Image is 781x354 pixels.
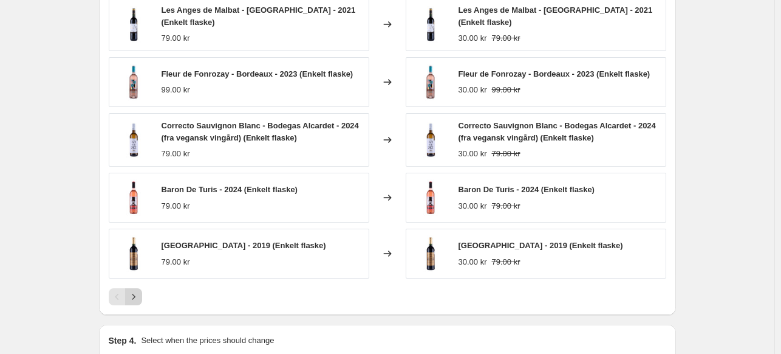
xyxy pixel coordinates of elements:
[412,179,449,216] img: BaronDeTuris_2024_vh0142_80x.jpg
[162,185,298,194] span: Baron De Turis - 2024 (Enkelt flaske)
[162,84,190,96] div: 99.00 kr
[162,121,359,142] span: Correcto Sauvignon Blanc - Bodegas Alcardet - 2024 (fra vegansk vingård) (Enkelt flaske)
[491,256,520,268] strike: 79.00 kr
[162,256,190,268] div: 79.00 kr
[459,5,653,27] span: Les Anges de Malbat - [GEOGRAPHIC_DATA] - 2021 (Enkelt flaske)
[162,32,190,44] div: 79.00 kr
[162,200,190,212] div: 79.00 kr
[109,288,142,305] nav: Pagination
[141,335,274,347] p: Select when the prices should change
[109,335,137,347] h2: Step 4.
[412,122,449,158] img: CorrectoSauvignonBlanc-BodegasAlcardet-2023_fraveganskvingaard__vh0173_80x.jpg
[459,84,487,96] div: 30.00 kr
[491,84,520,96] strike: 99.00 kr
[115,122,152,158] img: CorrectoSauvignonBlanc-BodegasAlcardet-2023_fraveganskvingaard__vh0173_80x.jpg
[412,6,449,43] img: LesAngesdeMalbat_Bordeaux_franskroedvin_2021_vh0222_80x.jpg
[459,256,487,268] div: 30.00 kr
[125,288,142,305] button: Next
[412,235,449,272] img: ChateauGalochet-2019_100002_80x.jpg
[459,69,650,78] span: Fleur de Fonrozay - Bordeaux - 2023 (Enkelt flaske)
[162,69,353,78] span: Fleur de Fonrozay - Bordeaux - 2023 (Enkelt flaske)
[115,235,152,272] img: ChateauGalochet-2019_100002_80x.jpg
[491,200,520,212] strike: 79.00 kr
[162,241,326,250] span: [GEOGRAPHIC_DATA] - 2019 (Enkelt flaske)
[459,121,656,142] span: Correcto Sauvignon Blanc - Bodegas Alcardet - 2024 (fra vegansk vingård) (Enkelt flaske)
[115,6,152,43] img: LesAngesdeMalbat_Bordeaux_franskroedvin_2021_vh0222_80x.jpg
[459,148,487,160] div: 30.00 kr
[459,185,595,194] span: Baron De Turis - 2024 (Enkelt flaske)
[162,5,356,27] span: Les Anges de Malbat - [GEOGRAPHIC_DATA] - 2021 (Enkelt flaske)
[459,241,623,250] span: [GEOGRAPHIC_DATA] - 2019 (Enkelt flaske)
[491,148,520,160] strike: 79.00 kr
[412,64,449,100] img: FleurdeFonrozay-Bordeaux-2023_vh0200_80x.jpg
[162,148,190,160] div: 79.00 kr
[115,179,152,216] img: BaronDeTuris_2024_vh0142_80x.jpg
[459,32,487,44] div: 30.00 kr
[459,200,487,212] div: 30.00 kr
[115,64,152,100] img: FleurdeFonrozay-Bordeaux-2023_vh0200_80x.jpg
[491,32,520,44] strike: 79.00 kr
